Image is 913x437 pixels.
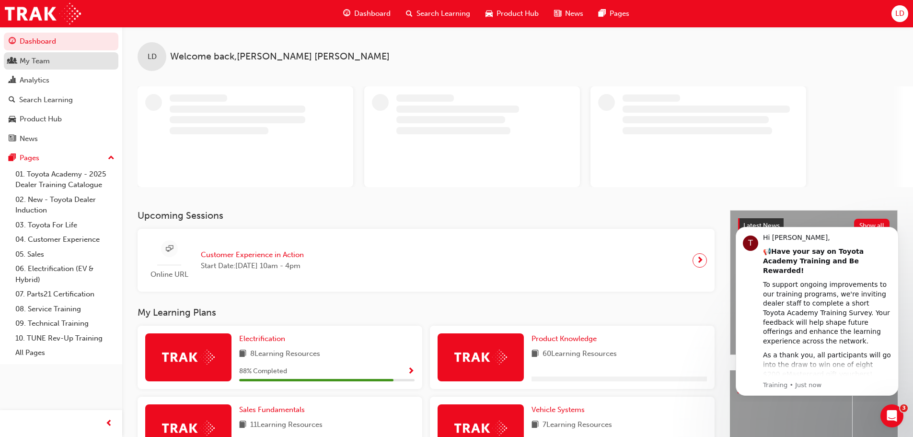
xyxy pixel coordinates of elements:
[532,348,539,360] span: book-icon
[108,152,115,165] span: up-icon
[166,243,173,255] span: sessionType_ONLINE_URL-icon
[239,419,246,431] span: book-icon
[20,75,49,86] div: Analytics
[335,4,398,24] a: guage-iconDashboard
[12,345,118,360] a: All Pages
[4,91,118,109] a: Search Learning
[543,348,617,360] span: 60 Learning Resources
[12,167,118,192] a: 01. Toyota Academy - 2025 Dealer Training Catalogue
[201,249,304,260] span: Customer Experience in Action
[12,247,118,262] a: 05. Sales
[485,8,493,20] span: car-icon
[12,192,118,218] a: 02. New - Toyota Dealer Induction
[5,3,81,24] img: Trak
[138,210,715,221] h3: Upcoming Sessions
[478,4,546,24] a: car-iconProduct Hub
[565,8,583,19] span: News
[543,419,612,431] span: 7 Learning Resources
[895,8,904,19] span: LD
[201,260,304,272] span: Start Date: [DATE] 10am - 4pm
[407,367,415,376] span: Show Progress
[406,8,413,20] span: search-icon
[250,419,323,431] span: 11 Learning Resources
[12,287,118,302] a: 07. Parts21 Certification
[170,51,390,62] span: Welcome back , [PERSON_NAME] [PERSON_NAME]
[4,52,118,70] a: My Team
[239,405,305,414] span: Sales Fundamentals
[9,76,16,85] span: chart-icon
[454,421,507,436] img: Trak
[9,135,16,143] span: news-icon
[12,218,118,233] a: 03. Toyota For Life
[162,421,215,436] img: Trak
[354,8,391,19] span: Dashboard
[9,96,15,105] span: search-icon
[880,404,903,427] iframe: Intercom live chat
[12,261,118,287] a: 06. Electrification (EV & Hybrid)
[721,218,913,402] iframe: Intercom notifications message
[20,114,62,125] div: Product Hub
[239,366,287,377] span: 88 % Completed
[148,51,157,62] span: LD
[407,366,415,378] button: Show Progress
[20,56,50,67] div: My Team
[12,302,118,317] a: 08. Service Training
[730,210,898,355] a: Latest NewsShow allHelp Shape the Future of Toyota Academy Training and Win an eMastercard!Revolu...
[416,8,470,19] span: Search Learning
[454,350,507,365] img: Trak
[554,8,561,20] span: news-icon
[4,110,118,128] a: Product Hub
[900,404,908,412] span: 3
[105,418,113,430] span: prev-icon
[145,236,707,284] a: Online URLCustomer Experience in ActionStart Date:[DATE] 10am - 4pm
[4,33,118,50] a: Dashboard
[398,4,478,24] a: search-iconSearch Learning
[12,316,118,331] a: 09. Technical Training
[610,8,629,19] span: Pages
[9,115,16,124] span: car-icon
[19,94,73,106] div: Search Learning
[12,331,118,346] a: 10. TUNE Rev-Up Training
[4,71,118,89] a: Analytics
[239,333,289,344] a: Electrification
[20,153,39,164] div: Pages
[599,8,606,20] span: pages-icon
[4,31,118,149] button: DashboardMy TeamAnalyticsSearch LearningProduct HubNews
[20,133,38,144] div: News
[138,307,715,318] h3: My Learning Plans
[239,404,309,415] a: Sales Fundamentals
[532,334,597,343] span: Product Knowledge
[239,348,246,360] span: book-icon
[250,348,320,360] span: 8 Learning Resources
[532,333,601,344] a: Product Knowledge
[532,419,539,431] span: book-icon
[343,8,350,20] span: guage-icon
[4,149,118,167] button: Pages
[546,4,591,24] a: news-iconNews
[12,232,118,247] a: 04. Customer Experience
[162,350,215,365] img: Trak
[4,130,118,148] a: News
[239,334,285,343] span: Electrification
[532,404,589,415] a: Vehicle Systems
[9,37,16,46] span: guage-icon
[696,254,704,267] span: next-icon
[532,405,585,414] span: Vehicle Systems
[145,269,193,280] span: Online URL
[591,4,637,24] a: pages-iconPages
[9,154,16,163] span: pages-icon
[9,57,16,66] span: people-icon
[497,8,539,19] span: Product Hub
[891,5,908,22] button: LD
